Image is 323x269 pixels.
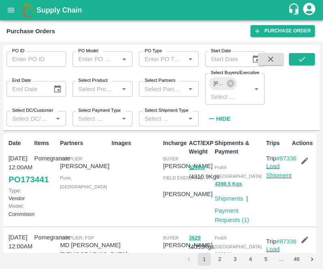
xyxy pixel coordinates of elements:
[12,48,24,54] label: PO ID
[141,113,172,124] input: Select Shipment Type
[215,139,263,156] p: Shipments & Payment
[248,51,264,67] button: Choose date
[6,81,47,96] input: End Date
[216,115,230,122] strong: Hide
[290,253,303,266] button: Go to page 46
[163,139,186,147] p: Incharge
[60,139,108,147] p: Partners
[9,203,24,209] span: Model:
[266,154,297,163] p: Trip
[9,139,31,147] p: Date
[9,251,49,266] a: PO173439
[9,154,31,172] p: [DATE] 12:00AM
[266,139,289,147] p: Trips
[34,154,57,163] p: Pomegranate
[60,241,127,259] p: MD [PERSON_NAME][DEMOGRAPHIC_DATA]
[111,139,160,147] p: Images
[163,156,178,161] span: buyer
[215,179,242,189] button: 4398.5 Kgs
[189,233,201,243] button: 3629
[185,54,196,64] button: Open
[75,83,116,94] input: Select Product
[60,235,94,240] span: Supplier, FGP
[243,191,248,203] div: |
[244,253,257,266] button: Go to page 4
[213,253,226,266] button: Go to page 2
[9,172,49,187] a: PO173441
[259,253,272,266] button: Go to page 5
[211,70,259,76] label: Select Buyers/Executive
[2,1,20,19] button: open drawer
[34,139,57,147] p: Items
[302,2,317,19] div: account of current user
[189,233,212,252] p: / 4053 Kgs
[205,112,233,126] button: Hide
[9,188,21,194] span: Type:
[36,4,288,16] a: Supply Chain
[215,195,243,202] a: Shipments
[275,256,288,263] div: …
[163,235,178,240] span: buyer
[211,48,231,54] label: Start Date
[78,48,98,54] label: PO Model
[229,253,242,266] button: Go to page 3
[9,113,50,124] input: Select DC/Customer
[215,235,262,249] span: FruitX [GEOGRAPHIC_DATA]
[189,139,212,156] p: ACT/EXP Weight
[189,163,205,172] button: 4398.5
[198,253,211,266] button: page 1
[266,163,292,178] a: Load Shipment
[78,77,107,84] label: Select Product
[207,91,238,102] input: Select Buyers/Executive
[9,187,31,202] p: Vendor
[288,3,302,17] div: customer-support
[119,54,129,64] button: Open
[145,48,162,54] label: PO Type
[163,175,203,180] span: field executive
[20,2,36,18] img: logo
[119,84,129,94] button: Open
[60,175,107,189] span: Pune , [GEOGRAPHIC_DATA]
[78,107,121,114] label: Select Payment Type
[75,54,116,64] input: Enter PO Model
[9,233,31,251] p: [DATE] 12:00AM
[163,162,212,171] p: [PERSON_NAME]
[12,77,31,84] label: End Date
[50,81,65,97] button: Choose date
[60,162,109,171] p: [PERSON_NAME]
[141,83,183,94] input: Select Partners
[251,84,262,94] button: Open
[276,155,297,162] a: #87336
[215,207,249,223] a: Payment Requests (1)
[163,241,212,250] p: [PERSON_NAME]
[292,139,314,147] p: Actions
[53,113,63,124] button: Open
[185,84,196,94] button: Open
[141,54,183,64] input: Enter PO Type
[205,51,245,67] input: Start Date
[60,156,82,161] span: Supplier
[250,25,315,37] a: Purchase Order
[306,253,319,266] button: Go to next page
[36,6,82,14] b: Supply Chain
[119,113,129,124] button: Open
[181,253,320,266] nav: pagination navigation
[215,165,262,179] span: FruitX [GEOGRAPHIC_DATA]
[276,238,297,245] a: #87336
[209,79,229,88] span: [PERSON_NAME]
[34,233,57,242] p: Pomegranate
[209,77,237,90] div: [PERSON_NAME]
[189,162,212,181] p: / 4310.9 Kgs
[266,237,297,246] p: Trip
[75,113,106,124] input: Select Payment Type
[145,77,175,84] label: Select Partners
[163,190,212,199] p: [PERSON_NAME]
[9,202,31,218] p: Commision
[6,51,66,67] input: Enter PO ID
[12,107,53,114] label: Select DC/Customer
[6,26,55,36] div: Purchase Orders
[145,107,188,114] label: Select Shipment Type
[266,246,292,261] a: Load Shipment
[185,113,196,124] button: Open
[215,250,238,259] button: 3629 Kgs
